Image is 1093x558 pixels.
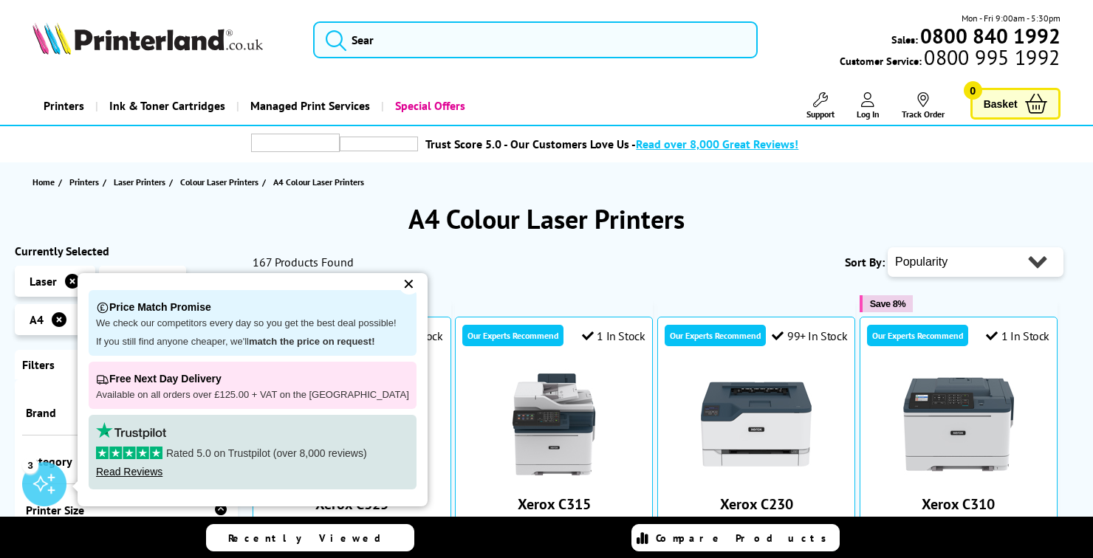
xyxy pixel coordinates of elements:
span: Log In [857,108,880,120]
img: trustpilot rating [96,422,166,439]
div: Our Experts Recommend [665,325,766,346]
a: Xerox C315 [498,468,609,483]
img: Xerox C230 [701,369,812,480]
a: Compare Products [631,524,840,551]
div: Currently Selected [15,244,238,258]
a: Xerox C230 [720,495,793,514]
span: Compare Products [656,531,835,545]
span: 0800 995 1992 [922,50,1060,64]
div: Our Experts Recommend [867,325,968,346]
a: Trust Score 5.0 - Our Customers Love Us -Read over 8,000 Great Reviews! [425,137,798,151]
span: A4 Colour Multifunction Laser Printer [463,514,645,528]
span: Customer Service: [840,50,1060,68]
span: Basket [984,94,1018,114]
button: Save 8% [860,295,913,312]
span: Printers [69,174,99,190]
span: Ink & Toner Cartridges [109,87,225,125]
div: Brand [26,405,227,420]
span: Sort By: [845,255,885,269]
span: Sales: [891,32,918,46]
div: 99+ In Stock [772,328,847,343]
a: Basket 0 [970,88,1061,120]
p: Free Next Day Delivery [96,369,409,389]
img: Printerland Logo [32,22,263,55]
a: Ink & Toner Cartridges [95,87,236,125]
span: A4 Colour Laser Printer [665,514,847,528]
a: Support [806,92,835,120]
a: Printers [69,174,103,190]
span: A4 Colour Laser Printers [273,176,364,187]
a: Colour Laser Printers [180,174,262,190]
div: Our Experts Recommend [462,325,563,346]
strong: match the price on request! [249,336,374,347]
a: 0800 840 1992 [918,29,1061,43]
a: Special Offers [381,87,476,125]
span: Mon - Fri 9:00am - 5:30pm [962,11,1061,25]
a: Recently Viewed [206,524,414,551]
div: Category [26,454,227,469]
span: 0 [964,81,982,100]
span: Laser [30,274,57,289]
p: Available on all orders over £125.00 + VAT on the [GEOGRAPHIC_DATA] [96,389,409,402]
a: Log In [857,92,880,120]
a: Track Order [902,92,945,120]
a: Xerox C230 [701,468,812,483]
b: 0800 840 1992 [920,22,1061,49]
div: 1 In Stock [582,328,645,343]
p: We check our competitors every day so you get the best deal possible! [96,317,409,330]
a: Printers [32,87,95,125]
span: Laser Printers [114,174,165,190]
span: 167 Products Found [253,255,354,269]
span: A4 [30,312,44,327]
img: Xerox C315 [498,369,609,480]
a: Xerox C315 [518,495,591,514]
h1: A4 Colour Laser Printers [15,201,1078,236]
div: 3 [22,457,38,473]
span: Filters [22,357,55,372]
div: 15 In Stock [373,328,442,343]
div: 1 In Stock [986,328,1049,343]
div: ✕ [399,274,419,294]
div: Printer Size [26,503,227,517]
img: trustpilot rating [340,137,418,151]
span: Recently Viewed [228,531,396,545]
a: Printerland Logo [32,22,295,58]
span: Colour Laser Printers [180,174,258,190]
span: Save 8% [870,298,905,309]
img: trustpilot rating [251,134,340,152]
a: Home [32,174,58,190]
img: Xerox C310 [903,369,1014,480]
a: Read Reviews [96,466,162,478]
a: Managed Print Services [236,87,381,125]
span: A4 Colour Multifunction Laser Printer [261,514,442,528]
img: stars-5.svg [96,447,162,459]
span: Support [806,108,835,120]
span: A4 Colour Laser Printer [868,514,1049,528]
input: Sear [313,21,758,58]
a: Xerox C310 [922,495,995,514]
a: Laser Printers [114,174,169,190]
p: Rated 5.0 on Trustpilot (over 8,000 reviews) [96,447,409,460]
p: If you still find anyone cheaper, we'll [96,336,409,348]
span: Read over 8,000 Great Reviews! [636,137,798,151]
a: Xerox C310 [903,468,1014,483]
p: Price Match Promise [96,297,409,317]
